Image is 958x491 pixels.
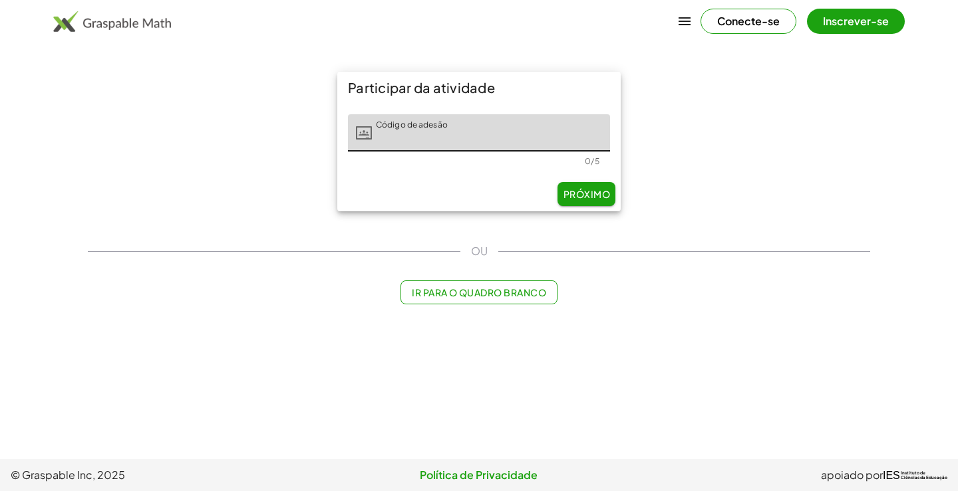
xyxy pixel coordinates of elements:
font: © Graspable Inc, 2025 [11,468,125,482]
button: Conecte-se [701,9,796,34]
font: OU [471,244,488,258]
font: Instituto de [901,470,925,475]
font: Inscrever-se [823,14,889,28]
button: Inscrever-se [807,9,905,34]
button: Ir para o quadro branco [400,280,558,304]
font: Ir para o quadro branco [412,286,546,298]
font: 0/5 [585,156,599,166]
font: apoiado por [821,468,883,482]
font: Política de Privacidade [420,468,538,482]
font: Conecte-se [717,14,780,28]
font: Próximo [563,188,610,200]
font: Participar da atividade [348,79,495,96]
font: Ciências da Educação [901,475,947,480]
button: Próximo [558,182,615,206]
font: IES [883,470,900,481]
a: Política de Privacidade [323,467,635,483]
a: IESInstituto deCiências da Educação [883,467,947,483]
